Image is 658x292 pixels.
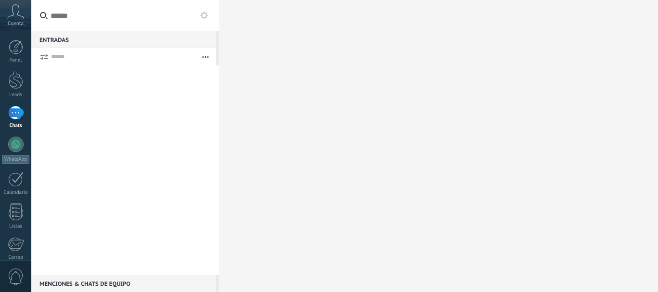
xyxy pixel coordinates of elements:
div: WhatsApp [2,155,29,164]
div: Panel [2,57,30,63]
div: Menciones & Chats de equipo [31,275,216,292]
div: Correo [2,254,30,261]
div: Listas [2,223,30,229]
span: Cuenta [8,21,24,27]
div: Calendario [2,190,30,196]
div: Leads [2,92,30,98]
div: Chats [2,123,30,129]
div: Entradas [31,31,216,48]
